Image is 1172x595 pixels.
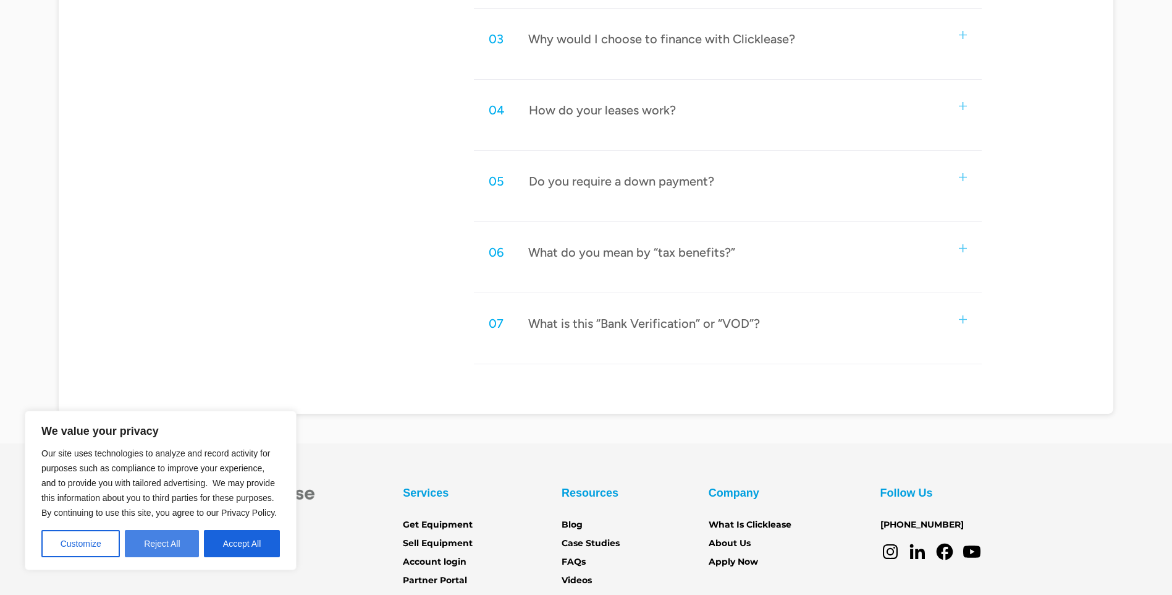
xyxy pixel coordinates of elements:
[562,483,618,503] div: Resources
[528,31,795,47] div: Why would I choose to finance with Clicklease?
[25,411,297,570] div: We value your privacy
[125,530,199,557] button: Reject All
[959,31,967,39] img: small plus
[562,518,583,532] a: Blog
[709,555,758,569] a: Apply Now
[403,537,473,550] a: Sell Equipment
[403,574,467,588] a: Partner Portal
[959,315,967,323] img: small plus
[204,530,280,557] button: Accept All
[41,530,120,557] button: Customize
[529,102,676,118] div: How do your leases work?
[489,173,504,189] div: 05
[41,448,277,518] span: Our site uses technologies to analyze and record activity for purposes such as compliance to impr...
[880,518,964,532] a: [PHONE_NUMBER]
[489,31,504,47] div: 03
[403,555,466,569] a: Account login
[709,537,751,550] a: About Us
[489,315,504,332] div: 07
[403,518,473,532] a: Get Equipment
[528,315,760,332] div: What is this “Bank Verification” or “VOD”?
[41,424,280,439] p: We value your privacy
[528,244,735,260] div: What do you mean by “tax benefits?”
[709,483,759,503] div: Company
[709,518,791,532] a: What Is Clicklease
[562,537,620,550] a: Case Studies
[959,102,967,110] img: small plus
[489,244,504,260] div: 06
[403,483,449,503] div: Services
[562,574,592,588] a: Videos
[562,555,586,569] a: FAQs
[959,244,967,252] img: small plus
[529,173,714,189] div: Do you require a down payment?
[880,483,933,503] div: Follow Us
[489,102,504,118] div: 04
[959,173,967,181] img: small plus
